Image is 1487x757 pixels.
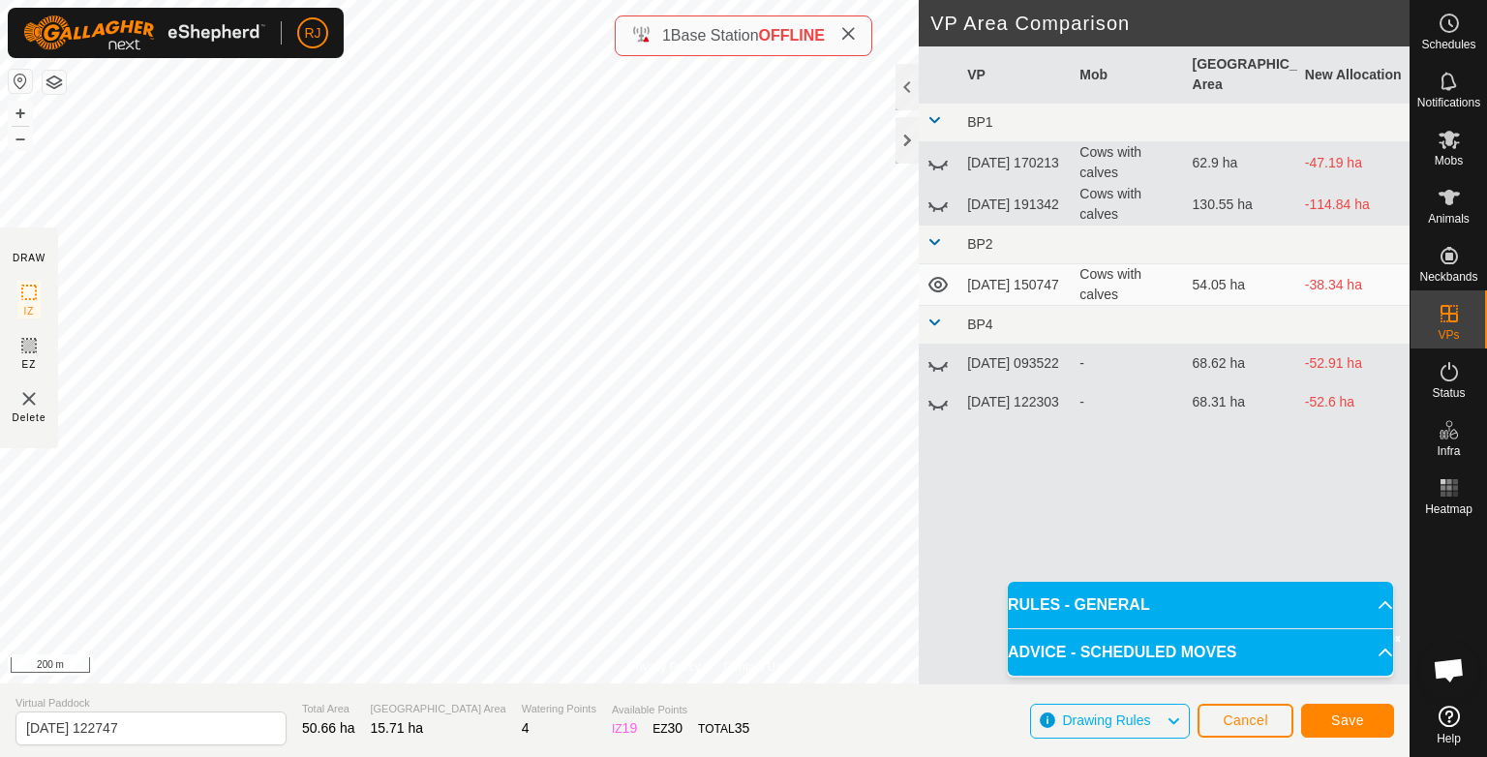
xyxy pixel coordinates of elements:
[1417,97,1480,108] span: Notifications
[1079,353,1176,374] div: -
[1185,46,1297,104] th: [GEOGRAPHIC_DATA] Area
[759,27,825,44] span: OFFLINE
[522,720,530,736] span: 4
[1185,142,1297,184] td: 62.9 ha
[671,27,759,44] span: Base Station
[724,658,781,676] a: Contact Us
[1437,733,1461,744] span: Help
[13,251,46,265] div: DRAW
[959,264,1072,306] td: [DATE] 150747
[24,304,35,318] span: IZ
[1079,142,1176,183] div: Cows with calves
[698,718,749,739] div: TOTAL
[9,127,32,150] button: –
[622,720,638,736] span: 19
[1008,629,1393,676] p-accordion-header: ADVICE - SCHEDULED MOVES
[371,701,506,717] span: [GEOGRAPHIC_DATA] Area
[1411,698,1487,752] a: Help
[959,345,1072,383] td: [DATE] 093522
[1008,582,1393,628] p-accordion-header: RULES - GENERAL
[302,701,355,717] span: Total Area
[1062,712,1150,728] span: Drawing Rules
[9,70,32,93] button: Reset Map
[1432,387,1465,399] span: Status
[1435,155,1463,167] span: Mobs
[959,46,1072,104] th: VP
[930,12,1410,35] h2: VP Area Comparison
[1185,383,1297,422] td: 68.31 ha
[9,102,32,125] button: +
[967,236,992,252] span: BP2
[1437,445,1460,457] span: Infra
[1008,593,1150,617] span: RULES - GENERAL
[967,114,992,130] span: BP1
[15,695,287,712] span: Virtual Paddock
[371,720,424,736] span: 15.71 ha
[1297,46,1410,104] th: New Allocation
[1428,213,1470,225] span: Animals
[1420,641,1478,699] div: Open chat
[1421,39,1475,50] span: Schedules
[1008,641,1236,664] span: ADVICE - SCHEDULED MOVES
[1079,184,1176,225] div: Cows with calves
[1198,704,1293,738] button: Cancel
[1223,712,1268,728] span: Cancel
[522,701,596,717] span: Watering Points
[1079,392,1176,412] div: -
[1297,345,1410,383] td: -52.91 ha
[967,317,992,332] span: BP4
[1185,184,1297,226] td: 130.55 ha
[735,720,750,736] span: 35
[628,658,701,676] a: Privacy Policy
[612,718,637,739] div: IZ
[959,184,1072,226] td: [DATE] 191342
[662,27,671,44] span: 1
[1301,704,1394,738] button: Save
[959,142,1072,184] td: [DATE] 170213
[17,387,41,410] img: VP
[1297,184,1410,226] td: -114.84 ha
[1297,383,1410,422] td: -52.6 ha
[1072,46,1184,104] th: Mob
[302,720,355,736] span: 50.66 ha
[1297,142,1410,184] td: -47.19 ha
[23,15,265,50] img: Gallagher Logo
[1185,264,1297,306] td: 54.05 ha
[1185,345,1297,383] td: 68.62 ha
[1297,264,1410,306] td: -38.34 ha
[43,71,66,94] button: Map Layers
[668,720,683,736] span: 30
[1331,712,1364,728] span: Save
[959,383,1072,422] td: [DATE] 122303
[22,357,37,372] span: EZ
[1079,264,1176,305] div: Cows with calves
[612,702,749,718] span: Available Points
[1425,503,1472,515] span: Heatmap
[1419,271,1477,283] span: Neckbands
[13,410,46,425] span: Delete
[1438,329,1459,341] span: VPs
[652,718,683,739] div: EZ
[304,23,320,44] span: RJ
